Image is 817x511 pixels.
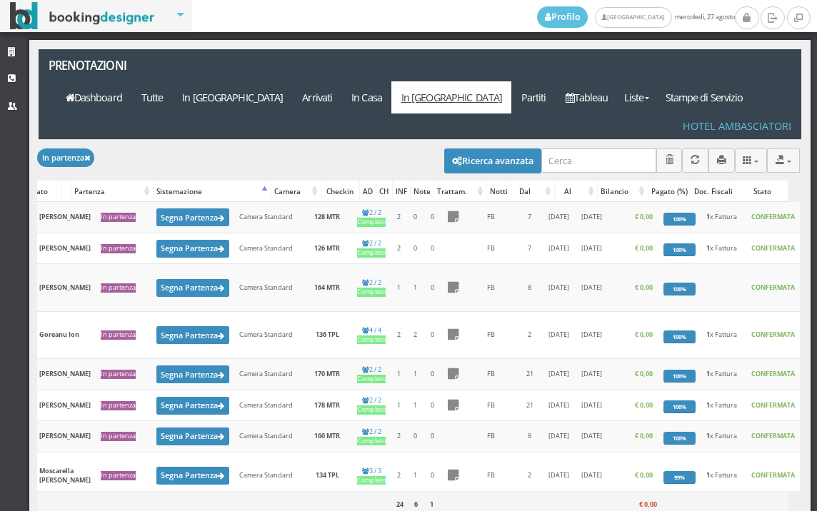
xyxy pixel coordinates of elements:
[663,400,696,413] div: 100%
[414,500,418,509] b: 6
[635,400,653,410] b: € 0,00
[234,359,303,390] td: Camera Standard
[234,452,303,500] td: Camera Standard
[423,359,441,390] td: 0
[555,181,597,201] div: Al
[376,181,392,201] div: CH
[648,181,691,201] div: Pagato (%)
[357,437,386,446] div: Completo
[391,233,407,263] td: 2
[234,202,303,233] td: Camera Standard
[314,212,340,221] b: 128 MTR
[101,401,136,410] div: In partenza
[156,427,229,445] button: Segna Partenza
[101,283,136,293] div: In partenza
[465,233,518,263] td: FB
[423,421,441,452] td: 0
[154,181,271,201] div: Sistemazione
[423,202,441,233] td: 0
[357,325,386,345] a: 4 / 4Completo
[542,421,576,452] td: [DATE]
[391,359,407,390] td: 1
[701,202,746,233] td: x Fattura
[751,283,795,292] b: CONFERMATA
[342,81,392,113] a: In Casa
[706,243,710,253] b: 1
[542,452,576,500] td: [DATE]
[701,359,746,390] td: x Fattura
[751,243,795,253] b: CONFERMATA
[518,390,542,420] td: 21
[407,421,423,452] td: 0
[156,326,229,344] button: Segna Partenza
[357,375,386,384] div: Completo
[423,452,441,500] td: 0
[542,359,576,390] td: [DATE]
[314,283,340,292] b: 164 MTR
[706,330,710,339] b: 1
[407,311,423,359] td: 2
[576,233,607,263] td: [DATE]
[101,370,136,379] div: In partenza
[423,233,441,263] td: 0
[701,233,746,263] td: x Fattura
[542,264,576,312] td: [DATE]
[407,264,423,312] td: 1
[407,390,423,420] td: 1
[701,390,746,420] td: x Fattura
[751,212,795,221] b: CONFERMATA
[234,233,303,263] td: Camera Standard
[598,181,648,201] div: Bilancio
[234,264,303,312] td: Camera Standard
[101,330,136,340] div: In partenza
[556,81,618,113] a: Tableau
[101,213,136,222] div: In partenza
[736,181,788,201] div: Stato
[39,431,91,440] b: [PERSON_NAME]
[518,311,542,359] td: 2
[663,243,696,256] div: 100%
[391,81,511,113] a: In [GEOGRAPHIC_DATA]
[465,264,518,312] td: FB
[576,202,607,233] td: [DATE]
[407,233,423,263] td: 0
[663,432,696,445] div: 100%
[767,148,800,172] button: Export
[357,466,386,485] a: 3 / 3Completo
[293,81,342,113] a: Arrivati
[391,311,407,359] td: 2
[635,431,653,440] b: € 0,00
[465,390,518,420] td: FB
[396,500,404,509] b: 24
[663,213,696,226] div: 100%
[465,311,518,359] td: FB
[357,248,386,258] div: Completo
[518,202,542,233] td: 7
[56,81,131,113] a: Dashboard
[156,208,229,226] button: Segna Partenza
[511,81,556,113] a: Partiti
[39,330,79,339] b: Goreanu Ion
[101,471,136,480] div: In partenza
[411,181,433,201] div: Note
[465,421,518,452] td: FB
[101,244,136,253] div: In partenza
[71,181,153,201] div: Partenza
[576,390,607,420] td: [DATE]
[706,400,710,410] b: 1
[37,148,94,166] button: In partenza
[444,148,541,173] button: Ricerca avanzata
[683,120,791,132] h4: Hotel Ambasciatori
[542,202,576,233] td: [DATE]
[663,283,696,295] div: 100%
[537,6,735,28] span: mercoledì, 27 agosto
[663,471,696,484] div: 99%
[701,311,746,359] td: x Fattura
[423,390,441,420] td: 0
[360,181,376,201] div: AD
[156,279,229,297] button: Segna Partenza
[316,470,339,480] b: 134 TPL
[271,181,320,201] div: Camera
[357,395,386,415] a: 2 / 2Completo
[391,390,407,420] td: 1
